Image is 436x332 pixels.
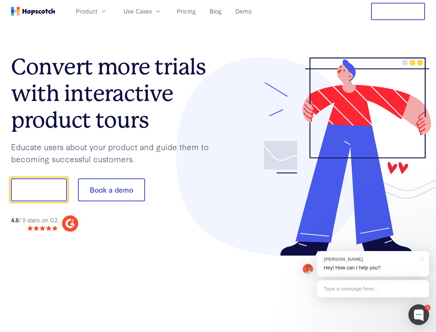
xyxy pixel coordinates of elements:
div: [PERSON_NAME] [324,256,415,262]
a: Pricing [174,6,198,17]
strong: 4.8 [11,216,19,224]
span: Product [76,7,97,16]
div: 1 [425,305,430,311]
button: Show me! [11,178,67,201]
h1: Convert more trials with interactive product tours [11,54,218,133]
span: Use Cases [124,7,152,16]
button: Use Cases [119,6,166,17]
button: Product [72,6,111,17]
a: Blog [207,6,224,17]
div: / 5 stars on G2 [11,216,58,224]
button: Free Trial [371,3,425,20]
p: Educate users about your product and guide them to becoming successful customers. [11,141,218,165]
a: Demo [233,6,254,17]
div: Type a message here... [317,280,429,297]
p: Hey! How can I help you? [324,264,422,271]
button: Book a demo [78,178,145,201]
a: Home [11,7,55,16]
img: Mark Spera [303,264,313,274]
